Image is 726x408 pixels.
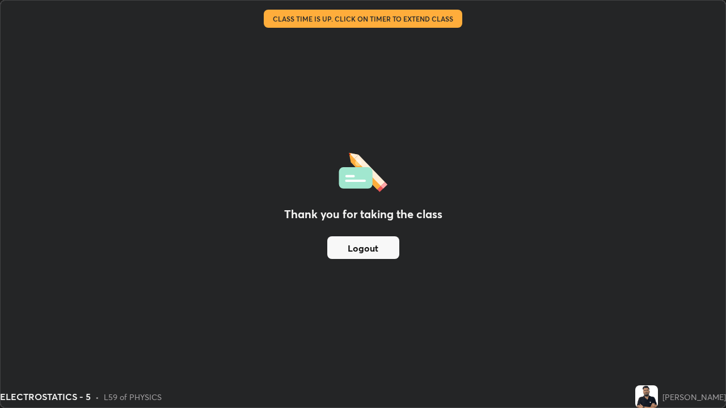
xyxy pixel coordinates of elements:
button: Logout [327,236,399,259]
div: [PERSON_NAME] [662,391,726,403]
div: L59 of PHYSICS [104,391,162,403]
div: • [95,391,99,403]
h2: Thank you for taking the class [284,206,442,223]
img: 8782f5c7b807477aad494b3bf83ebe7f.png [635,385,658,408]
img: offlineFeedback.1438e8b3.svg [339,149,387,192]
